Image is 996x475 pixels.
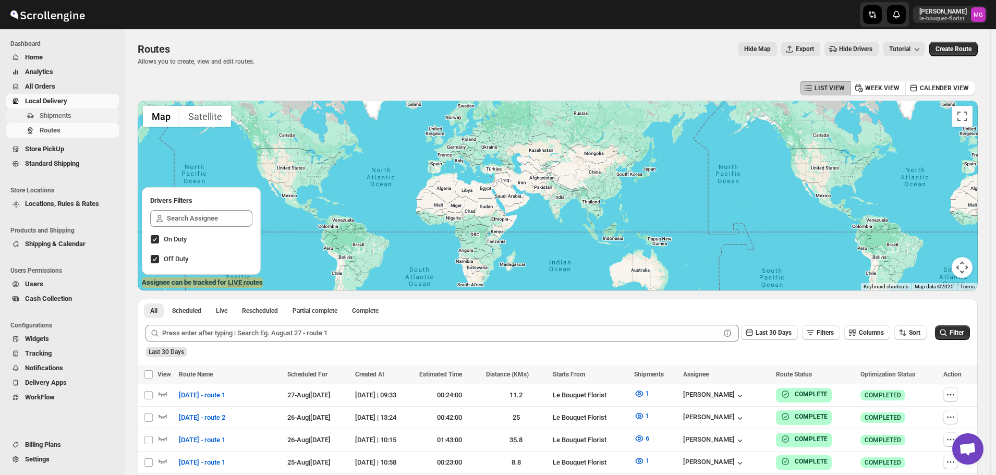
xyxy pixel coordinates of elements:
button: Show satellite imagery [179,106,231,127]
button: Shipments [6,108,119,123]
span: 1 [646,412,649,420]
span: 25-Aug | [DATE] [287,458,331,466]
div: [DATE] | 10:58 [355,457,414,468]
span: Sort [909,329,920,336]
span: Map data ©2025 [915,284,954,289]
div: 00:24:00 [419,390,480,400]
button: Home [6,50,119,65]
span: Tracking [25,349,52,357]
span: Columns [859,329,884,336]
input: Press enter after typing | Search Eg. August 27 - route 1 [162,325,720,342]
button: Notifications [6,361,119,375]
span: Assignee [683,371,709,378]
div: 01:43:00 [419,435,480,445]
button: CALENDER VIEW [905,81,975,95]
span: Billing Plans [25,441,61,448]
button: [DATE] - route 1 [173,454,232,471]
span: Settings [25,455,50,463]
button: Sort [894,325,927,340]
span: Live [216,307,227,315]
button: Create Route [929,42,978,56]
button: Billing Plans [6,437,119,452]
span: WorkFlow [25,393,55,401]
span: 6 [646,434,649,442]
span: Routes [138,43,170,55]
span: Scheduled [172,307,201,315]
span: Store PickUp [25,145,64,153]
span: Export [796,45,814,53]
span: COMPLETED [865,391,901,399]
div: 8.8 [486,457,546,468]
span: Estimated Time [419,371,462,378]
img: ScrollEngine [8,2,87,28]
button: COMPLETE [780,389,828,399]
span: Last 30 Days [756,329,792,336]
span: Partial complete [293,307,337,315]
button: Keyboard shortcuts [864,283,908,290]
button: Hide Drivers [824,42,879,56]
span: 1 [646,457,649,465]
span: Routes [40,126,60,134]
button: Shipping & Calendar [6,237,119,251]
span: Created At [355,371,384,378]
span: CALENDER VIEW [920,84,969,92]
button: [DATE] - route 1 [173,387,232,404]
div: Le Bouquet Florist [553,457,628,468]
button: WorkFlow [6,390,119,405]
span: Off Duty [164,255,188,263]
button: 1 [628,453,655,469]
button: [PERSON_NAME] [683,391,745,401]
span: [DATE] - route 1 [179,390,225,400]
button: [PERSON_NAME] [683,413,745,423]
button: Locations, Rules & Rates [6,197,119,211]
span: Last 30 Days [149,348,184,356]
span: Configurations [10,321,120,330]
button: Analytics [6,65,119,79]
span: Filters [817,329,834,336]
span: Hide Drivers [839,45,872,53]
button: [PERSON_NAME] [683,458,745,468]
div: [PERSON_NAME] [683,435,745,446]
button: Filters [802,325,840,340]
p: [PERSON_NAME] [919,7,967,16]
button: Settings [6,452,119,467]
button: All routes [144,303,164,318]
button: All Orders [6,79,119,94]
button: Filter [935,325,970,340]
span: Hide Map [744,45,771,53]
span: Shipping & Calendar [25,240,86,248]
button: User menu [913,6,987,23]
span: Distance (KMs) [486,371,529,378]
div: 00:42:00 [419,412,480,423]
button: Widgets [6,332,119,346]
span: Delivery Apps [25,379,67,386]
span: Cash Collection [25,295,72,302]
text: MG [974,11,983,18]
div: [DATE] | 09:33 [355,390,414,400]
button: Export [781,42,820,56]
span: [DATE] - route 2 [179,412,225,423]
div: Le Bouquet Florist [553,412,628,423]
span: 27-Aug | [DATE] [287,391,331,399]
div: Le Bouquet Florist [553,390,628,400]
span: All Orders [25,82,55,90]
span: View [157,371,171,378]
button: Map camera controls [952,257,973,278]
button: Delivery Apps [6,375,119,390]
button: 1 [628,385,655,402]
span: Shipments [40,112,71,119]
button: COMPLETE [780,456,828,467]
button: [DATE] - route 2 [173,409,232,426]
span: Analytics [25,68,53,76]
span: LIST VIEW [815,84,845,92]
span: Scheduled For [287,371,327,378]
button: COMPLETE [780,434,828,444]
button: 1 [628,408,655,424]
button: [DATE] - route 1 [173,432,232,448]
span: Dashboard [10,40,120,48]
button: Users [6,277,119,291]
b: COMPLETE [795,458,828,465]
